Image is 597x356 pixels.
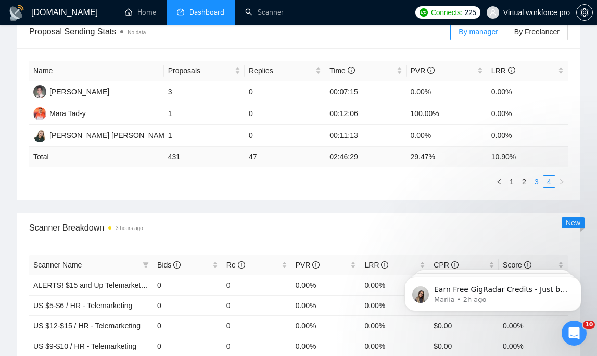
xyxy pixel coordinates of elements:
[325,125,406,147] td: 00:11:13
[360,336,429,356] td: 0.00%
[33,322,141,330] a: US $12-$15 / HR - Telemarketing
[226,261,245,269] span: Re
[493,175,505,188] li: Previous Page
[325,147,406,167] td: 02:46:29
[489,9,497,16] span: user
[222,336,291,356] td: 0
[576,4,593,21] button: setting
[530,175,543,188] li: 3
[491,67,515,75] span: LRR
[157,261,181,269] span: Bids
[128,30,146,35] span: No data
[329,67,354,75] span: Time
[249,65,313,77] span: Replies
[164,81,245,103] td: 3
[245,125,325,147] td: 0
[360,315,429,336] td: 0.00%
[420,8,428,17] img: upwork-logo.png
[407,147,487,167] td: 29.47 %
[238,261,245,269] span: info-circle
[33,87,109,95] a: CS[PERSON_NAME]
[543,175,555,188] li: 4
[493,175,505,188] button: left
[245,147,325,167] td: 47
[177,8,184,16] span: dashboard
[407,103,487,125] td: 100.00%
[407,125,487,147] td: 0.00%
[33,129,46,142] img: LB
[291,295,361,315] td: 0.00%
[8,5,25,21] img: logo
[487,103,568,125] td: 0.00%
[407,81,487,103] td: 0.00%
[464,7,476,18] span: 225
[431,7,462,18] span: Connects:
[381,261,388,269] span: info-circle
[291,336,361,356] td: 0.00%
[558,179,565,185] span: right
[222,315,291,336] td: 0
[29,147,164,167] td: Total
[49,130,171,141] div: [PERSON_NAME] [PERSON_NAME]
[164,61,245,81] th: Proposals
[496,179,502,185] span: left
[29,61,164,81] th: Name
[245,81,325,103] td: 0
[33,85,46,98] img: CS
[555,175,568,188] button: right
[125,8,156,17] a: homeHome
[153,315,222,336] td: 0
[49,86,109,97] div: [PERSON_NAME]
[173,261,181,269] span: info-circle
[518,175,530,188] li: 2
[348,67,355,74] span: info-circle
[153,275,222,295] td: 0
[459,28,498,36] span: By manager
[325,103,406,125] td: 00:12:06
[531,176,542,187] a: 3
[487,125,568,147] td: 0.00%
[360,275,429,295] td: 0.00%
[499,336,568,356] td: 0.00%
[29,25,450,38] span: Proposal Sending Stats
[245,61,325,81] th: Replies
[562,321,587,346] iframe: Intercom live chat
[506,176,517,187] a: 1
[514,28,560,36] span: By Freelancer
[296,261,320,269] span: PVR
[505,175,518,188] li: 1
[487,147,568,167] td: 10.90 %
[33,107,46,120] img: MT
[429,336,499,356] td: $0.00
[189,8,224,17] span: Dashboard
[245,103,325,125] td: 0
[33,281,150,289] a: ALERTS! $15 and Up Telemarketing
[222,295,291,315] td: 0
[33,131,171,139] a: LB[PERSON_NAME] [PERSON_NAME]
[245,8,284,17] a: searchScanner
[49,108,86,119] div: Mara Tad-y
[33,261,82,269] span: Scanner Name
[411,67,435,75] span: PVR
[583,321,595,329] span: 10
[291,275,361,295] td: 0.00%
[508,67,515,74] span: info-circle
[222,275,291,295] td: 0
[360,295,429,315] td: 0.00%
[164,125,245,147] td: 1
[487,81,568,103] td: 0.00%
[427,67,435,74] span: info-circle
[33,301,132,310] a: US $5-$6 / HR - Telemarketing
[555,175,568,188] li: Next Page
[312,261,320,269] span: info-circle
[364,261,388,269] span: LRR
[168,65,233,77] span: Proposals
[577,8,592,17] span: setting
[153,336,222,356] td: 0
[143,262,149,268] span: filter
[291,315,361,336] td: 0.00%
